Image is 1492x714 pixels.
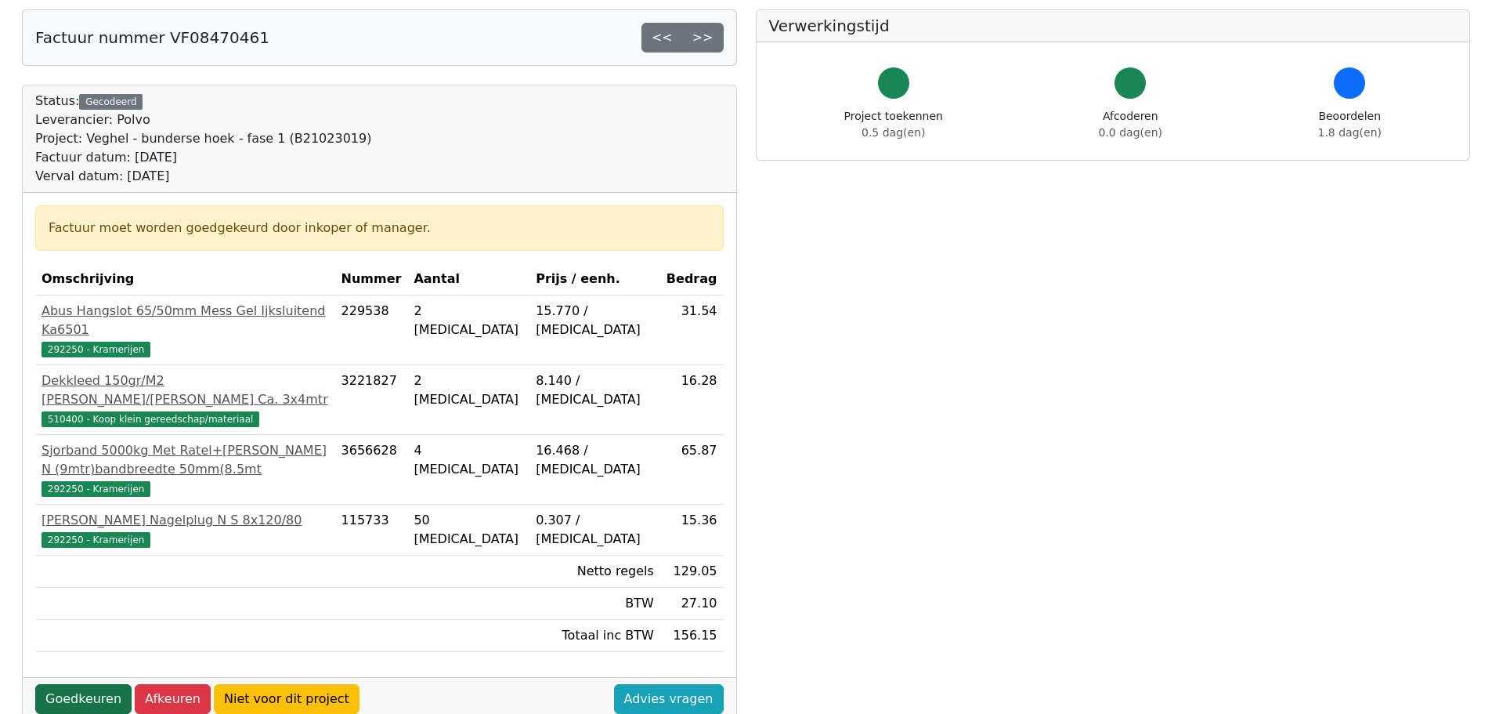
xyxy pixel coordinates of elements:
[641,23,683,53] a: <<
[335,365,408,435] td: 3221827
[414,371,523,409] div: 2 [MEDICAL_DATA]
[414,511,523,549] div: 50 [MEDICAL_DATA]
[529,620,660,652] td: Totaal inc BTW
[135,684,211,714] a: Afkeuren
[42,411,259,427] span: 510400 - Koop klein gereedschap/materiaal
[529,588,660,620] td: BTW
[35,148,371,167] div: Factuur datum: [DATE]
[35,28,269,47] h5: Factuur nummer VF08470461
[862,126,925,139] span: 0.5 dag(en)
[407,263,529,295] th: Aantal
[42,511,329,530] div: [PERSON_NAME] Nagelplug N S 8x120/80
[536,302,654,339] div: 15.770 / [MEDICAL_DATA]
[35,111,371,129] div: Leverancier: Polvo
[536,441,654,479] div: 16.468 / [MEDICAL_DATA]
[660,556,724,588] td: 129.05
[660,365,724,435] td: 16.28
[682,23,724,53] a: >>
[42,511,329,549] a: [PERSON_NAME] Nagelplug N S 8x120/80292250 - Kramerijen
[335,295,408,365] td: 229538
[536,371,654,409] div: 8.140 / [MEDICAL_DATA]
[414,302,523,339] div: 2 [MEDICAL_DATA]
[42,302,329,358] a: Abus Hangslot 65/50mm Mess Gel Ijksluitend Ka6501292250 - Kramerijen
[335,435,408,505] td: 3656628
[529,556,660,588] td: Netto regels
[335,505,408,556] td: 115733
[1099,108,1162,141] div: Afcoderen
[42,481,150,497] span: 292250 - Kramerijen
[42,371,329,428] a: Dekkleed 150gr/M2 [PERSON_NAME]/[PERSON_NAME] Ca. 3x4mtr510400 - Koop klein gereedschap/materiaal
[35,129,371,148] div: Project: Veghel - bunderse hoek - fase 1 (B21023019)
[35,684,132,714] a: Goedkeuren
[79,94,143,110] div: Gecodeerd
[42,342,150,357] span: 292250 - Kramerijen
[660,295,724,365] td: 31.54
[49,219,710,237] div: Factuur moet worden goedgekeurd door inkoper of manager.
[660,435,724,505] td: 65.87
[214,684,359,714] a: Niet voor dit project
[529,263,660,295] th: Prijs / eenh.
[769,16,1458,35] h5: Verwerkingstijd
[1099,126,1162,139] span: 0.0 dag(en)
[42,371,329,409] div: Dekkleed 150gr/M2 [PERSON_NAME]/[PERSON_NAME] Ca. 3x4mtr
[42,302,329,339] div: Abus Hangslot 65/50mm Mess Gel Ijksluitend Ka6501
[660,588,724,620] td: 27.10
[660,505,724,556] td: 15.36
[660,620,724,652] td: 156.15
[42,441,329,498] a: Sjorband 5000kg Met Ratel+[PERSON_NAME] N (9mtr)bandbreedte 50mm(8.5mt292250 - Kramerijen
[35,92,371,186] div: Status:
[35,167,371,186] div: Verval datum: [DATE]
[42,532,150,548] span: 292250 - Kramerijen
[660,263,724,295] th: Bedrag
[1318,108,1382,141] div: Beoordelen
[1318,126,1382,139] span: 1.8 dag(en)
[35,263,335,295] th: Omschrijving
[42,441,329,479] div: Sjorband 5000kg Met Ratel+[PERSON_NAME] N (9mtr)bandbreedte 50mm(8.5mt
[335,263,408,295] th: Nummer
[536,511,654,549] div: 0.307 / [MEDICAL_DATA]
[614,684,724,714] a: Advies vragen
[414,441,523,479] div: 4 [MEDICAL_DATA]
[844,108,943,141] div: Project toekennen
